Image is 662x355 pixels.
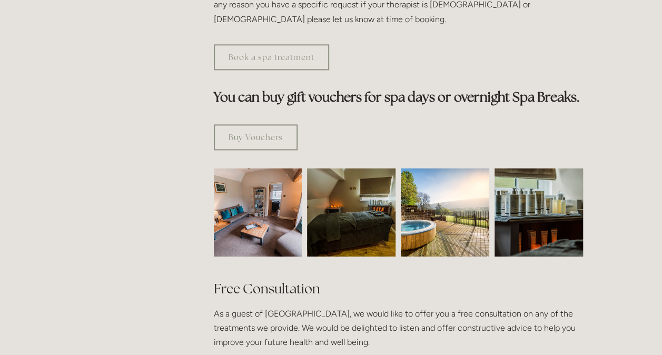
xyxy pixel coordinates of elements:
img: Spa room, Losehill House Hotel and Spa [285,168,418,257]
strong: You can buy gift vouchers for spa days or overnight Spa Breaks. [214,88,580,105]
img: Body creams in the spa room, Losehill House Hotel and Spa [472,168,605,257]
p: As a guest of [GEOGRAPHIC_DATA], we would like to offer you a free consultation on any of the tre... [214,307,583,350]
img: Outdoor jacuzzi with a view of the Peak District, Losehill House Hotel and Spa [401,168,489,257]
h2: Free Consultation [214,280,583,298]
img: Waiting room, spa room, Losehill House Hotel and Spa [192,168,324,257]
a: Book a spa treatment [214,44,329,70]
a: Buy Vouchers [214,124,298,150]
